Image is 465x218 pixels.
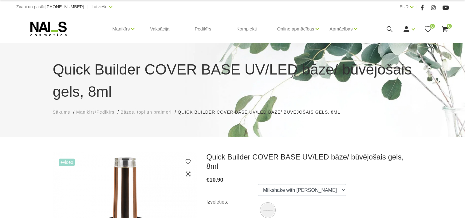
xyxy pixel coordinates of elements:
span: 10.90 [210,177,223,183]
a: Latviešu [92,3,108,10]
a: Manikīrs/Pedikīrs [76,109,114,115]
span: +Video [59,159,75,166]
a: Komplekti [232,14,262,44]
a: Sākums [53,109,70,115]
div: Zvani un pasūti [16,3,84,11]
span: Bāzes, topi un praimeri [120,110,171,115]
li: Quick Builder COVER BASE UV/LED bāze/ būvējošais gels, 8ml [178,109,346,115]
a: [PHONE_NUMBER] [45,5,84,9]
a: Apmācības [329,17,353,41]
span: | [87,3,89,11]
span: Sākums [53,110,70,115]
div: Izvēlēties: [207,197,258,207]
a: Manikīrs [112,17,130,41]
a: Online apmācības [277,17,314,41]
span: 0 [447,24,452,29]
a: Pedikīrs [190,14,216,44]
a: Vaksācija [145,14,174,44]
span: | [416,3,418,11]
h3: Quick Builder COVER BASE UV/LED bāze/ būvējošais gels, 8ml [207,152,412,171]
span: [PHONE_NUMBER] [45,4,84,9]
span: € [207,177,210,183]
a: 0 [424,25,432,33]
span: Manikīrs/Pedikīrs [76,110,114,115]
a: 0 [441,25,449,33]
a: Bāzes, topi un praimeri [120,109,171,115]
h1: Quick Builder COVER BASE UV/LED bāze/ būvējošais gels, 8ml [53,59,412,103]
a: EUR [400,3,409,10]
span: 0 [430,24,435,29]
img: Quick Builder COVER BASE UV/LED bāze/ būvējošais gels, 8ml (Milkshake with Shimmer) [261,203,275,217]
